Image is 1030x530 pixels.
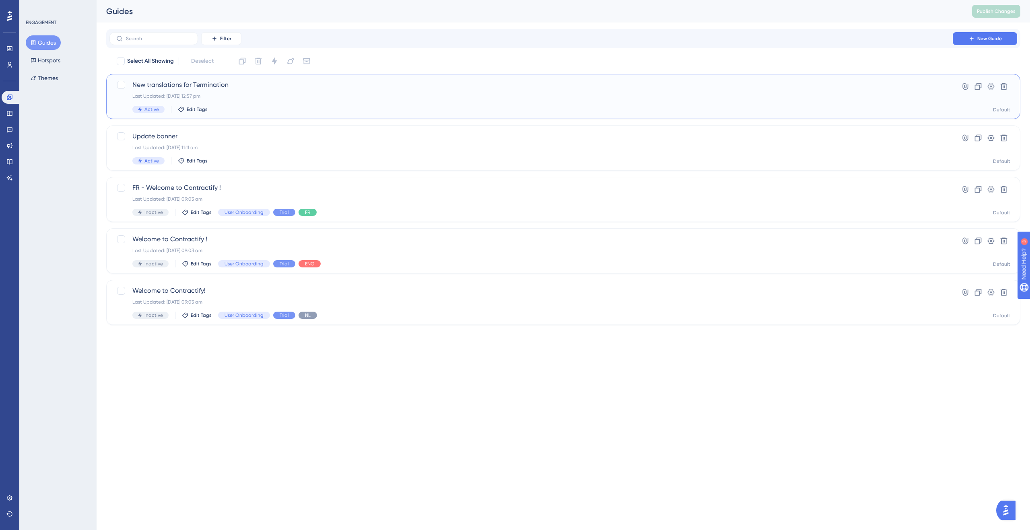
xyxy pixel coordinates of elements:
div: Default [993,158,1010,164]
span: Deselect [191,56,214,66]
button: Themes [26,71,63,85]
div: Last Updated: [DATE] 12:57 pm [132,93,930,99]
div: Guides [106,6,952,17]
span: Inactive [144,261,163,267]
span: Filter [220,35,231,42]
button: Edit Tags [178,158,208,164]
button: New Guide [953,32,1017,45]
span: Update banner [132,131,930,141]
span: User Onboarding [225,261,264,267]
span: Trial [280,209,289,216]
span: FR [305,209,310,216]
span: Welcome to Contractify! [132,286,930,296]
button: Deselect [184,54,221,68]
span: Edit Tags [187,158,208,164]
span: Inactive [144,312,163,318]
span: Edit Tags [187,106,208,113]
div: Default [993,107,1010,113]
button: Edit Tags [182,261,212,267]
span: Trial [280,261,289,267]
span: Trial [280,312,289,318]
div: Last Updated: [DATE] 09:03 am [132,196,930,202]
span: User Onboarding [225,312,264,318]
button: Edit Tags [178,106,208,113]
button: Guides [26,35,61,50]
span: Edit Tags [191,261,212,267]
span: Active [144,106,159,113]
span: New Guide [977,35,1002,42]
div: ENGAGEMENT [26,19,56,26]
input: Search [126,36,191,41]
span: Welcome to Contractify ! [132,234,930,244]
div: Default [993,312,1010,319]
div: Last Updated: [DATE] 09:03 am [132,299,930,305]
span: Need Help? [19,2,50,12]
div: 3 [56,4,58,10]
iframe: UserGuiding AI Assistant Launcher [996,498,1020,522]
div: Last Updated: [DATE] 11:11 am [132,144,930,151]
span: Edit Tags [191,312,212,318]
span: Edit Tags [191,209,212,216]
span: ENG [305,261,314,267]
button: Edit Tags [182,209,212,216]
div: Default [993,210,1010,216]
span: Publish Changes [977,8,1016,14]
button: Hotspots [26,53,65,68]
span: User Onboarding [225,209,264,216]
span: NL [305,312,311,318]
button: Publish Changes [972,5,1020,18]
button: Filter [201,32,241,45]
span: Select All Showing [127,56,174,66]
span: Inactive [144,209,163,216]
div: Default [993,261,1010,267]
div: Last Updated: [DATE] 09:03 am [132,247,930,254]
span: New translations for Termination [132,80,930,90]
span: FR - Welcome to Contractify ! [132,183,930,193]
button: Edit Tags [182,312,212,318]
span: Active [144,158,159,164]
